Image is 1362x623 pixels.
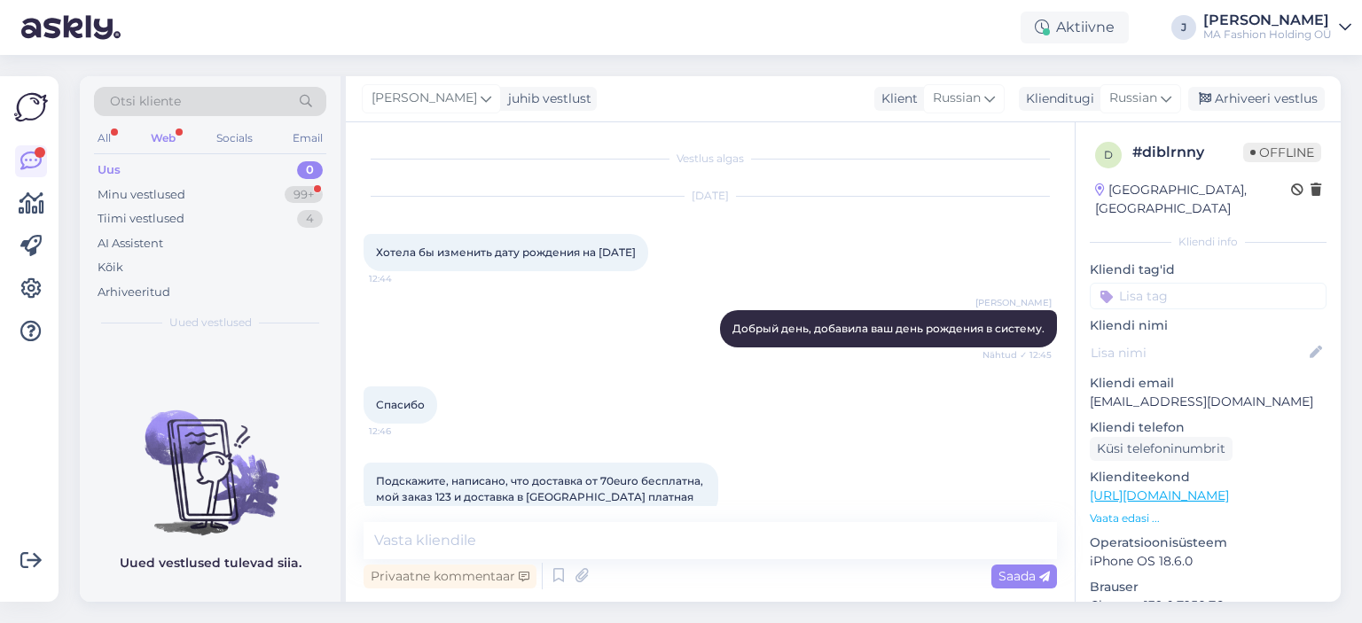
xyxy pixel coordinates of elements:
[213,127,256,150] div: Socials
[147,127,179,150] div: Web
[169,315,252,331] span: Uued vestlused
[1090,418,1327,437] p: Kliendi telefon
[1090,552,1327,571] p: iPhone OS 18.6.0
[369,424,435,438] span: 12:46
[98,259,123,276] div: Kõik
[297,161,323,179] div: 0
[1243,143,1321,162] span: Offline
[289,127,326,150] div: Email
[1203,13,1351,42] a: [PERSON_NAME]MA Fashion Holding OÜ
[364,151,1057,167] div: Vestlus algas
[1090,283,1327,309] input: Lisa tag
[1021,12,1129,43] div: Aktiivne
[98,235,163,253] div: AI Assistent
[98,210,184,228] div: Tiimi vestlused
[110,92,181,111] span: Otsi kliente
[1090,393,1327,411] p: [EMAIL_ADDRESS][DOMAIN_NAME]
[1091,343,1306,362] input: Lisa nimi
[1090,234,1327,250] div: Kliendi info
[732,322,1045,335] span: Добрый день, добавила ваш день рождения в систему.
[1090,596,1327,615] p: Chrome 139.0.7258.76
[1090,261,1327,279] p: Kliendi tag'id
[297,210,323,228] div: 4
[998,568,1050,584] span: Saada
[1203,13,1332,27] div: [PERSON_NAME]
[376,245,636,259] span: Хотела бы изменить дату рождения на [DATE]
[369,272,435,285] span: 12:44
[1090,578,1327,596] p: Brauser
[80,378,340,538] img: No chats
[982,348,1052,362] span: Nähtud ✓ 12:45
[94,127,114,150] div: All
[874,90,918,108] div: Klient
[1203,27,1332,42] div: MA Fashion Holding OÜ
[501,90,591,108] div: juhib vestlust
[376,474,706,503] span: Подскажите, написано, что доставка от 70euro бесплатна, мой заказ 123 и доставка в [GEOGRAPHIC_DA...
[1171,15,1196,40] div: J
[376,398,425,411] span: Спасибо
[14,90,48,124] img: Askly Logo
[975,296,1052,309] span: [PERSON_NAME]
[933,89,981,108] span: Russian
[1090,437,1233,461] div: Küsi telefoninumbrit
[1019,90,1094,108] div: Klienditugi
[364,565,536,588] div: Privaatne kommentaar
[372,89,477,108] span: [PERSON_NAME]
[1090,316,1327,335] p: Kliendi nimi
[98,186,185,204] div: Minu vestlused
[120,554,301,572] p: Uued vestlused tulevad siia.
[1090,533,1327,552] p: Operatsioonisüsteem
[285,186,323,204] div: 99+
[98,161,121,179] div: Uus
[1104,148,1113,161] span: d
[98,284,170,301] div: Arhiveeritud
[1132,142,1243,163] div: # diblrnny
[1090,468,1327,487] p: Klienditeekond
[1095,181,1291,218] div: [GEOGRAPHIC_DATA], [GEOGRAPHIC_DATA]
[1109,89,1157,108] span: Russian
[1188,87,1325,111] div: Arhiveeri vestlus
[1090,487,1229,503] a: [URL][DOMAIN_NAME]
[1090,374,1327,393] p: Kliendi email
[364,188,1057,204] div: [DATE]
[1090,510,1327,526] p: Vaata edasi ...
